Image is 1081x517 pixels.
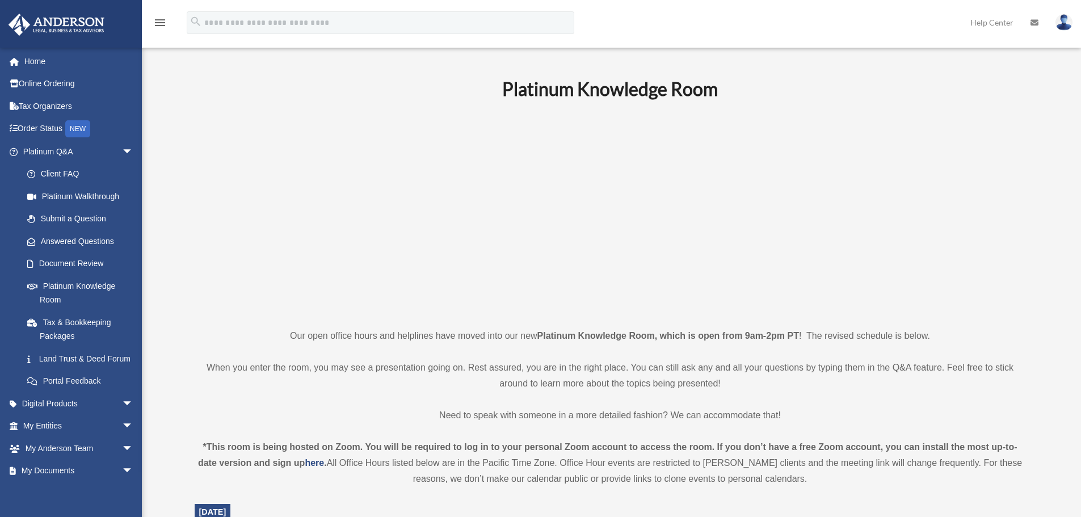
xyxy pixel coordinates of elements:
[16,347,150,370] a: Land Trust & Deed Forum
[153,20,167,30] a: menu
[8,73,150,95] a: Online Ordering
[16,208,150,230] a: Submit a Question
[537,331,799,341] strong: Platinum Knowledge Room, which is open from 9am-2pm PT
[122,415,145,438] span: arrow_drop_down
[502,78,718,100] b: Platinum Knowledge Room
[1055,14,1072,31] img: User Pic
[16,185,150,208] a: Platinum Walkthrough
[8,392,150,415] a: Digital Productsarrow_drop_down
[195,407,1026,423] p: Need to speak with someone in a more detailed fashion? We can accommodate that!
[324,458,326,468] strong: .
[8,415,150,438] a: My Entitiesarrow_drop_down
[8,95,150,117] a: Tax Organizers
[8,50,150,73] a: Home
[8,140,150,163] a: Platinum Q&Aarrow_drop_down
[122,140,145,163] span: arrow_drop_down
[153,16,167,30] i: menu
[16,230,150,253] a: Answered Questions
[8,460,150,482] a: My Documentsarrow_drop_down
[122,437,145,460] span: arrow_drop_down
[198,442,1017,468] strong: *This room is being hosted on Zoom. You will be required to log in to your personal Zoom account ...
[65,120,90,137] div: NEW
[122,392,145,415] span: arrow_drop_down
[199,507,226,516] span: [DATE]
[8,117,150,141] a: Order StatusNEW
[16,370,150,393] a: Portal Feedback
[16,311,150,347] a: Tax & Bookkeeping Packages
[5,14,108,36] img: Anderson Advisors Platinum Portal
[16,163,150,186] a: Client FAQ
[16,253,150,275] a: Document Review
[16,275,145,311] a: Platinum Knowledge Room
[190,15,202,28] i: search
[8,437,150,460] a: My Anderson Teamarrow_drop_down
[195,328,1026,344] p: Our open office hours and helplines have moved into our new ! The revised schedule is below.
[195,439,1026,487] div: All Office Hours listed below are in the Pacific Time Zone. Office Hour events are restricted to ...
[122,460,145,483] span: arrow_drop_down
[305,458,324,468] a: here
[440,115,780,307] iframe: 231110_Toby_KnowledgeRoom
[195,360,1026,392] p: When you enter the room, you may see a presentation going on. Rest assured, you are in the right ...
